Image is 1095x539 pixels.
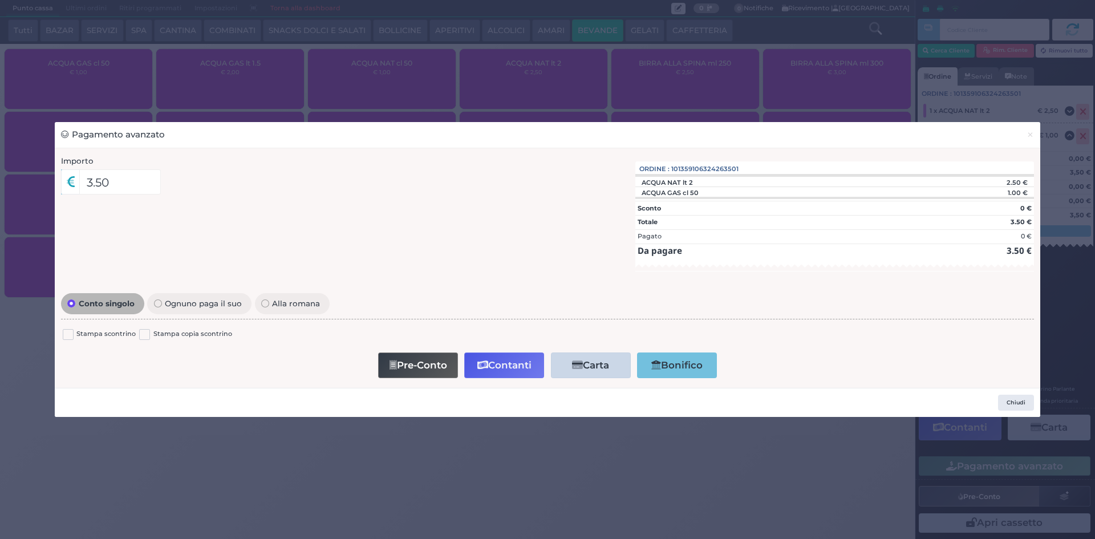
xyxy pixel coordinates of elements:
[639,164,670,174] span: Ordine :
[1020,122,1040,148] button: Chiudi
[1021,232,1032,241] div: 0 €
[671,164,739,174] span: 101359106324263501
[61,155,94,167] label: Importo
[464,352,544,378] button: Contanti
[635,189,704,197] div: ACQUA GAS cl 50
[75,299,137,307] span: Conto singolo
[76,329,136,340] label: Stampa scontrino
[1007,245,1032,256] strong: 3.50 €
[638,218,658,226] strong: Totale
[79,169,161,194] input: Es. 30.99
[269,299,323,307] span: Alla romana
[934,179,1034,187] div: 2.50 €
[1027,128,1034,141] span: ×
[638,204,661,212] strong: Sconto
[1020,204,1032,212] strong: 0 €
[1011,218,1032,226] strong: 3.50 €
[637,352,717,378] button: Bonifico
[934,189,1034,197] div: 1.00 €
[638,232,662,241] div: Pagato
[551,352,631,378] button: Carta
[153,329,232,340] label: Stampa copia scontrino
[635,179,699,187] div: ACQUA NAT lt 2
[998,395,1034,411] button: Chiudi
[162,299,245,307] span: Ognuno paga il suo
[638,245,682,256] strong: Da pagare
[61,128,165,141] h3: Pagamento avanzato
[378,352,458,378] button: Pre-Conto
